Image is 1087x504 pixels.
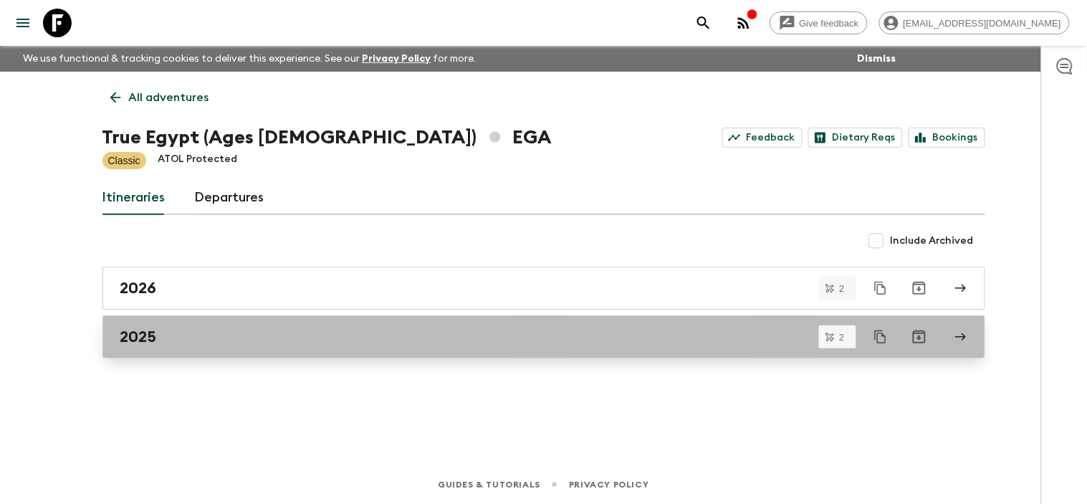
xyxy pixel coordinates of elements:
button: Duplicate [868,275,894,301]
span: 2 [830,333,853,342]
a: Privacy Policy [569,477,648,493]
a: Bookings [909,128,985,148]
button: Duplicate [868,324,894,350]
a: All adventures [102,83,217,112]
p: We use functional & tracking cookies to deliver this experience. See our for more. [17,46,482,72]
span: Give feedback [792,18,867,29]
span: 2 [830,284,853,293]
button: menu [9,9,37,37]
p: All adventures [129,89,209,106]
button: search adventures [689,9,718,37]
h2: 2025 [120,328,157,346]
button: Archive [905,274,934,303]
h2: 2026 [120,279,157,298]
div: [EMAIL_ADDRESS][DOMAIN_NAME] [879,11,1070,34]
a: Itineraries [102,181,166,215]
a: Dietary Reqs [808,128,903,148]
h1: True Egypt (Ages [DEMOGRAPHIC_DATA]) EGA [102,123,552,152]
span: [EMAIL_ADDRESS][DOMAIN_NAME] [896,18,1069,29]
span: Include Archived [891,234,974,248]
a: Feedback [722,128,803,148]
button: Dismiss [854,49,900,69]
a: 2026 [102,267,985,310]
a: 2025 [102,315,985,358]
a: Guides & Tutorials [438,477,540,493]
a: Privacy Policy [362,54,431,64]
p: Classic [108,153,140,168]
a: Give feedback [770,11,868,34]
a: Departures [195,181,265,215]
button: Archive [905,323,934,351]
p: ATOL Protected [158,152,238,169]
